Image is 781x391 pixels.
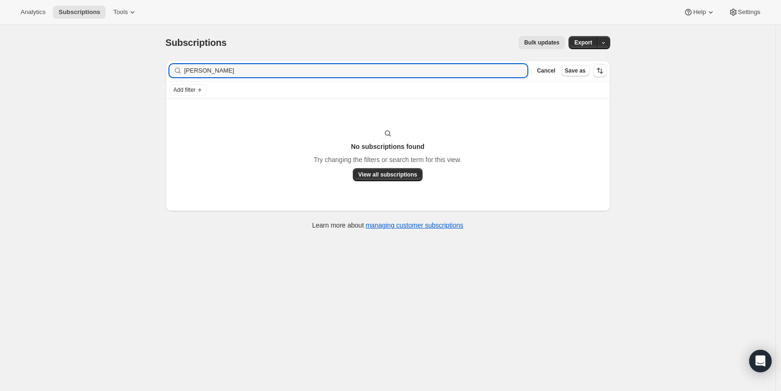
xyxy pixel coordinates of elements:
span: Export [574,39,592,46]
span: Add filter [174,86,196,94]
button: View all subscriptions [353,168,423,181]
button: Sort the results [593,64,606,77]
h3: No subscriptions found [351,142,424,151]
span: Subscriptions [166,37,227,48]
button: Bulk updates [518,36,565,49]
p: Learn more about [312,221,463,230]
div: Open Intercom Messenger [749,350,772,372]
span: Save as [565,67,586,74]
button: Settings [723,6,766,19]
span: View all subscriptions [358,171,417,178]
span: Analytics [21,8,45,16]
span: Tools [113,8,128,16]
span: Help [693,8,706,16]
a: managing customer subscriptions [365,221,463,229]
button: Subscriptions [53,6,106,19]
span: Bulk updates [524,39,559,46]
button: Cancel [533,65,559,76]
span: Cancel [537,67,555,74]
span: Subscriptions [58,8,100,16]
input: Filter subscribers [184,64,528,77]
p: Try changing the filters or search term for this view. [314,155,461,164]
button: Tools [108,6,143,19]
button: Save as [561,65,590,76]
button: Add filter [169,84,207,96]
button: Help [678,6,721,19]
button: Analytics [15,6,51,19]
button: Export [569,36,598,49]
span: Settings [738,8,760,16]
